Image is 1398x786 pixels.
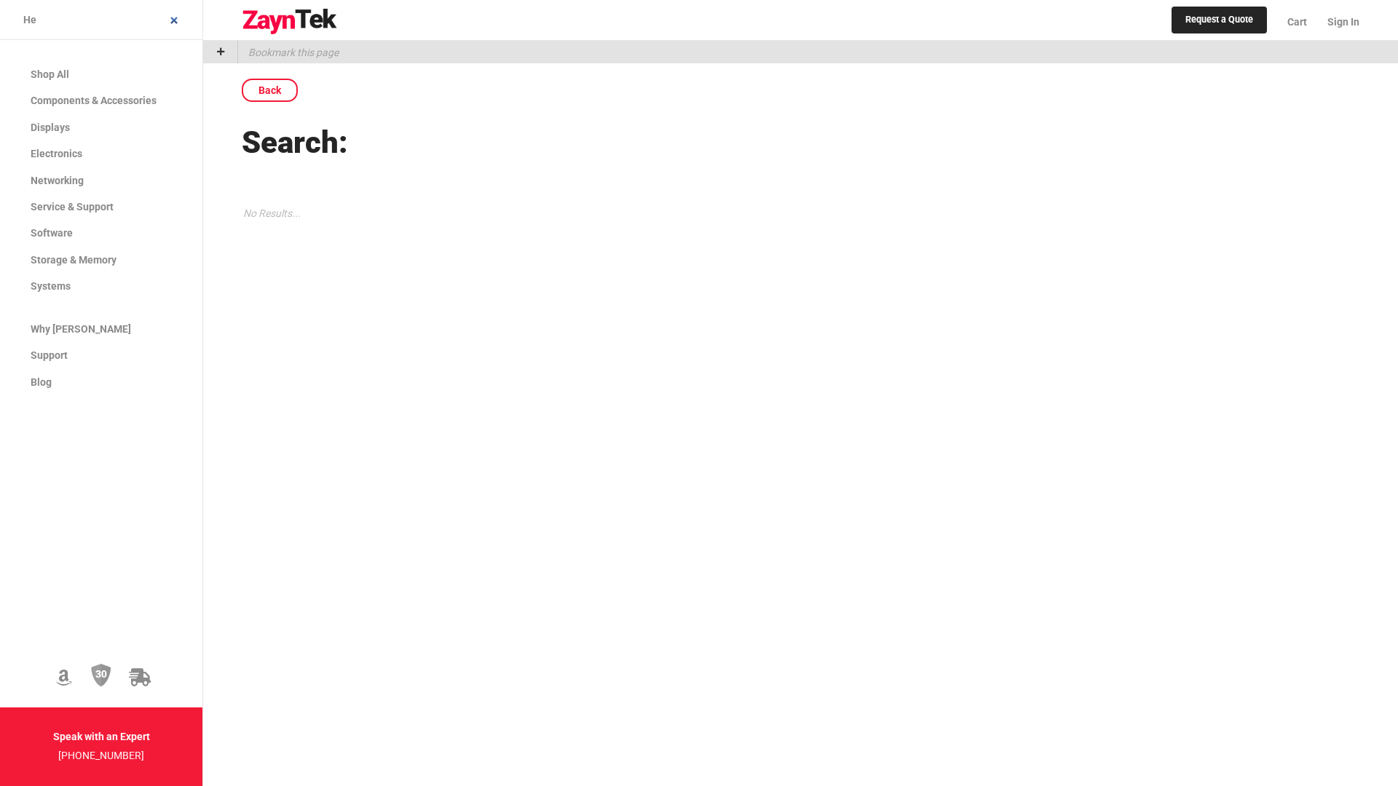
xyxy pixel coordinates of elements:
[31,68,69,80] span: Shop All
[242,9,338,35] img: logo
[53,731,150,742] strong: Speak with an Expert
[31,376,52,388] span: Blog
[1317,4,1359,40] a: Sign In
[243,205,301,223] p: No Results...
[58,750,144,761] a: [PHONE_NUMBER]
[31,201,114,213] span: Service & Support
[31,95,157,106] span: Components & Accessories
[242,122,1359,163] h1: Search:
[31,175,84,186] span: Networking
[1287,16,1307,28] span: Cart
[31,122,70,133] span: Displays
[31,254,116,266] span: Storage & Memory
[238,41,339,63] p: Bookmark this page
[31,227,73,239] span: Software
[31,280,71,292] span: Systems
[31,349,68,361] span: Support
[1277,4,1317,40] a: Cart
[31,323,131,335] span: Why [PERSON_NAME]
[1172,7,1267,34] a: Request a Quote
[91,663,111,688] img: 30 Day Return Policy
[31,148,82,159] span: Electronics
[242,79,298,102] a: Back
